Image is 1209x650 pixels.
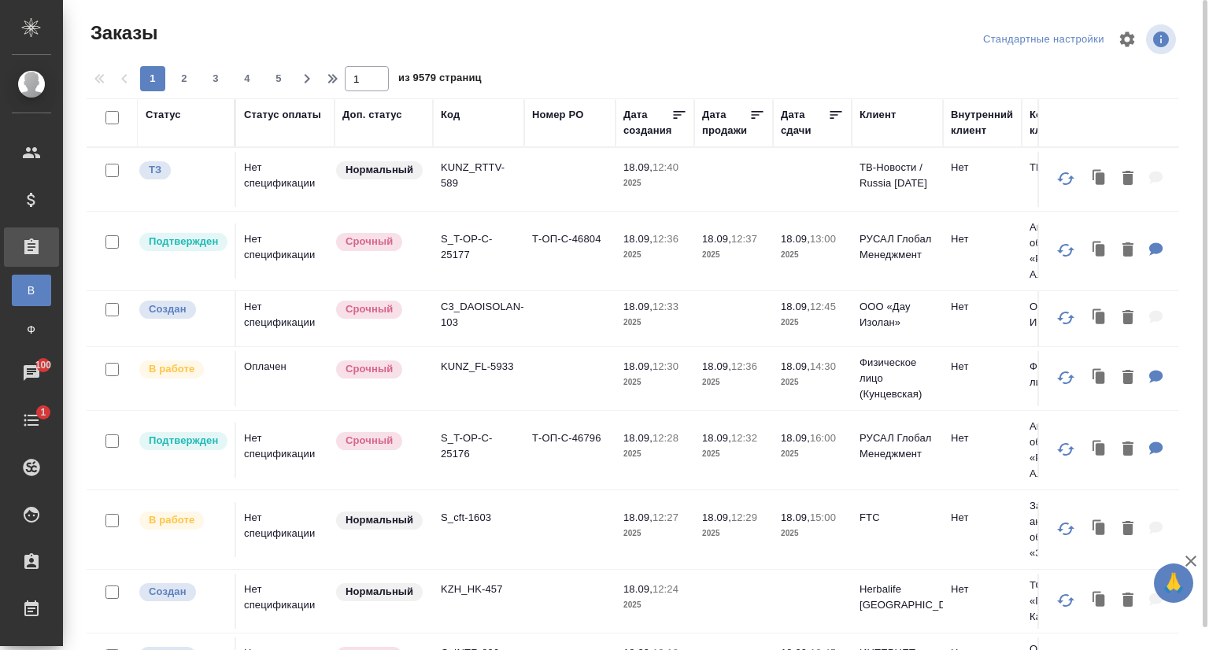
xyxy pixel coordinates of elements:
[1030,419,1105,482] p: Акционерное общество «РУССКИЙ АЛЮМИНИ...
[731,233,757,245] p: 12:37
[266,71,291,87] span: 5
[623,360,653,372] p: 18.09,
[138,430,227,452] div: Выставляет КМ после уточнения всех необходимых деталей и получения согласия клиента на запуск. С ...
[623,512,653,523] p: 18.09,
[781,360,810,372] p: 18.09,
[781,432,810,444] p: 18.09,
[441,430,516,462] p: S_T-OP-C-25176
[346,234,393,249] p: Срочный
[623,301,653,312] p: 18.09,
[623,233,653,245] p: 18.09,
[1085,302,1115,334] button: Клонировать
[702,107,749,138] div: Дата продажи
[335,299,425,320] div: Выставляется автоматически, если на указанный объем услуг необходимо больше времени в стандартном...
[524,223,616,279] td: Т-ОП-С-46804
[623,247,686,263] p: 2025
[1115,362,1141,394] button: Удалить
[1115,235,1141,267] button: Удалить
[810,233,836,245] p: 13:00
[653,301,678,312] p: 12:33
[172,71,197,87] span: 2
[346,162,413,178] p: Нормальный
[951,582,1014,597] p: Нет
[524,423,616,478] td: Т-ОП-С-46796
[4,353,59,393] a: 100
[236,291,335,346] td: Нет спецификации
[702,360,731,372] p: 18.09,
[1047,582,1085,619] button: Обновить
[1030,578,1105,625] p: ТОО «Гербалайф Казахстан»
[266,66,291,91] button: 5
[1047,299,1085,337] button: Обновить
[860,355,935,402] p: Физическое лицо (Кунцевская)
[138,582,227,603] div: Выставляется автоматически при создании заказа
[623,446,686,462] p: 2025
[441,299,516,331] p: C3_DAOISOLAN-103
[1154,563,1193,603] button: 🙏
[26,357,61,373] span: 100
[203,66,228,91] button: 3
[1085,434,1115,466] button: Клонировать
[951,430,1014,446] p: Нет
[979,28,1108,52] div: split button
[781,233,810,245] p: 18.09,
[1108,20,1146,58] span: Настроить таблицу
[236,423,335,478] td: Нет спецификации
[781,247,844,263] p: 2025
[702,247,765,263] p: 2025
[860,582,935,613] p: Herbalife [GEOGRAPHIC_DATA]
[335,231,425,253] div: Выставляется автоматически, если на указанный объем услуг необходимо больше времени в стандартном...
[138,510,227,531] div: Выставляет ПМ после принятия заказа от КМа
[1030,359,1105,390] p: Физическое лицо
[702,375,765,390] p: 2025
[441,510,516,526] p: S_cft-1603
[335,510,425,531] div: Статус по умолчанию для стандартных заказов
[623,583,653,595] p: 18.09,
[781,446,844,462] p: 2025
[951,231,1014,247] p: Нет
[149,433,218,449] p: Подтвержден
[731,432,757,444] p: 12:32
[1030,299,1105,331] p: ООО «Дау Изолан»
[731,360,757,372] p: 12:36
[653,583,678,595] p: 12:24
[860,510,935,526] p: FTC
[781,512,810,523] p: 18.09,
[623,432,653,444] p: 18.09,
[951,107,1014,138] div: Внутренний клиент
[138,299,227,320] div: Выставляется автоматически при создании заказа
[346,584,413,600] p: Нормальный
[1085,513,1115,545] button: Клонировать
[1146,24,1179,54] span: Посмотреть информацию
[441,107,460,123] div: Код
[244,107,321,123] div: Статус оплаты
[1085,235,1115,267] button: Клонировать
[346,361,393,377] p: Срочный
[441,582,516,597] p: KZH_HK-457
[1085,585,1115,617] button: Клонировать
[172,66,197,91] button: 2
[623,597,686,613] p: 2025
[860,160,935,191] p: ТВ-Новости / Russia [DATE]
[4,401,59,440] a: 1
[1047,160,1085,198] button: Обновить
[702,526,765,541] p: 2025
[235,71,260,87] span: 4
[87,20,157,46] span: Заказы
[138,359,227,380] div: Выставляет ПМ после принятия заказа от КМа
[236,502,335,557] td: Нет спецификации
[810,360,836,372] p: 14:30
[235,66,260,91] button: 4
[441,231,516,263] p: S_T-OP-C-25177
[860,231,935,263] p: РУСАЛ Глобал Менеджмент
[138,231,227,253] div: Выставляет КМ после уточнения всех необходимых деталей и получения согласия клиента на запуск. С ...
[623,315,686,331] p: 2025
[398,68,482,91] span: из 9579 страниц
[810,301,836,312] p: 12:45
[12,314,51,345] a: Ф
[236,223,335,279] td: Нет спецификации
[623,526,686,541] p: 2025
[951,299,1014,315] p: Нет
[346,301,393,317] p: Срочный
[653,432,678,444] p: 12:28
